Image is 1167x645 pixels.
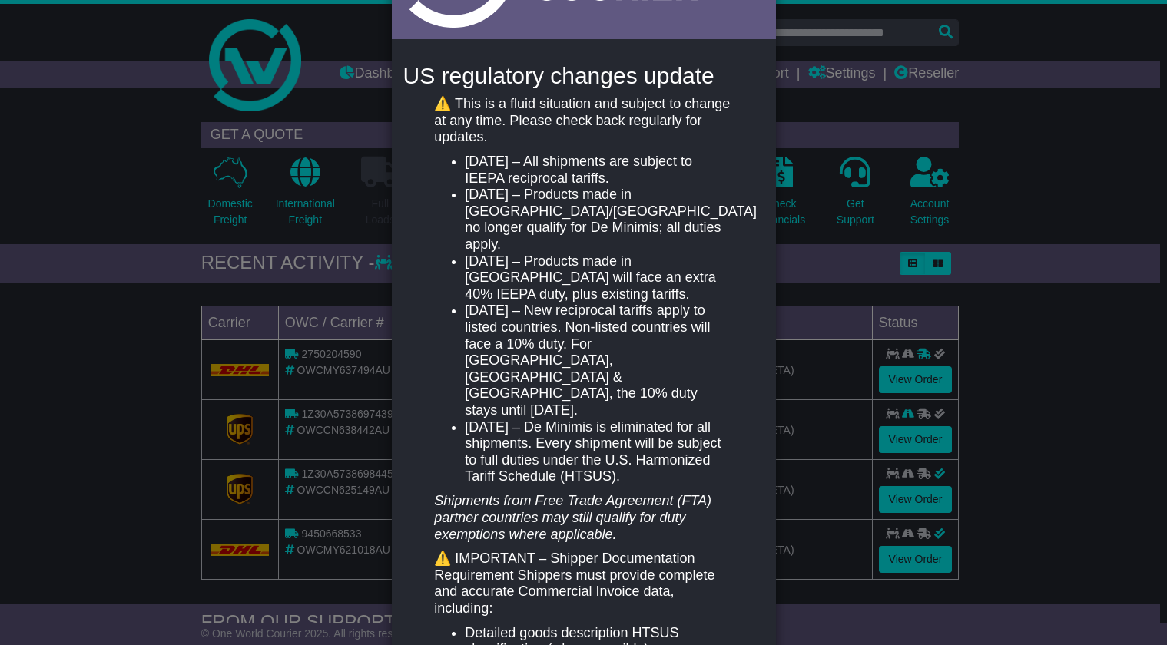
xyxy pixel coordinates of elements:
li: [DATE] – Products made in [GEOGRAPHIC_DATA] will face an extra 40% IEEPA duty, plus existing tari... [465,253,732,303]
h4: US regulatory changes update [403,63,764,88]
li: [DATE] – All shipments are subject to IEEPA reciprocal tariffs. [465,154,732,187]
em: Shipments from Free Trade Agreement (FTA) partner countries may still qualify for duty exemptions... [434,493,711,541]
p: ⚠️ This is a fluid situation and subject to change at any time. Please check back regularly for u... [434,96,732,146]
li: [DATE] – Products made in [GEOGRAPHIC_DATA]/[GEOGRAPHIC_DATA] no longer qualify for De Minimis; a... [465,187,732,253]
li: [DATE] – New reciprocal tariffs apply to listed countries. Non-listed countries will face a 10% d... [465,303,732,418]
p: ⚠️ IMPORTANT – Shipper Documentation Requirement Shippers must provide complete and accurate Comm... [434,551,732,617]
li: [DATE] – De Minimis is eliminated for all shipments. Every shipment will be subject to full dutie... [465,419,732,485]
